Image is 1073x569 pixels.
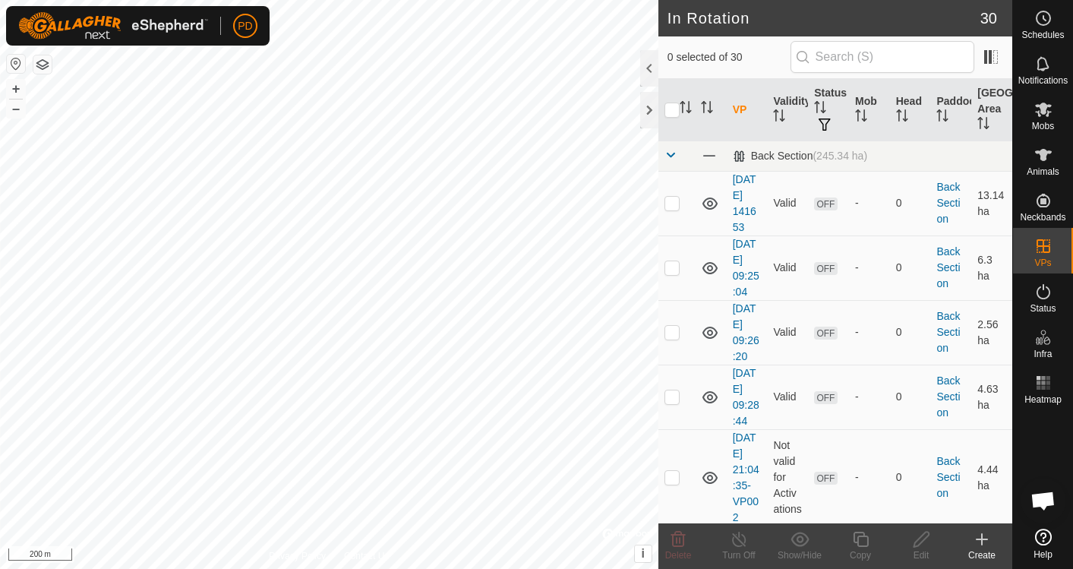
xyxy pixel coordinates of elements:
span: 0 selected of 30 [667,49,791,65]
a: Help [1013,523,1073,565]
span: i [641,547,644,560]
th: Validity [767,79,808,141]
a: [DATE] 09:26:20 [733,302,759,362]
button: Reset Map [7,55,25,73]
a: Back Section [936,181,960,225]
span: OFF [814,262,837,275]
td: 0 [890,429,931,526]
th: [GEOGRAPHIC_DATA] Area [971,79,1012,141]
p-sorticon: Activate to sort [855,112,867,124]
a: [DATE] 141653 [733,173,756,233]
td: 13.14 ha [971,171,1012,236]
td: 0 [890,365,931,429]
div: - [855,389,884,405]
span: Delete [665,550,692,561]
th: Mob [849,79,890,141]
a: Back Section [936,310,960,354]
span: OFF [814,472,837,485]
a: [DATE] 09:28:44 [733,367,759,427]
th: Status [808,79,849,141]
h2: In Rotation [667,9,980,27]
span: OFF [814,198,837,210]
button: – [7,100,25,118]
td: 4.44 ha [971,429,1012,526]
td: Valid [767,171,808,236]
p-sorticon: Activate to sort [701,103,713,115]
p-sorticon: Activate to sort [896,112,908,124]
td: Valid [767,365,808,429]
span: OFF [814,391,837,404]
img: Gallagher Logo [18,12,208,40]
button: + [7,80,25,98]
td: Not valid for Activations [767,429,808,526]
td: 0 [890,236,931,300]
div: Turn Off [708,548,769,562]
span: Animals [1027,167,1059,176]
a: Back Section [936,455,960,499]
div: - [855,195,884,211]
td: 6.3 ha [971,236,1012,300]
div: - [855,260,884,276]
span: Neckbands [1020,213,1065,222]
span: Heatmap [1024,395,1062,404]
span: Infra [1034,349,1052,359]
p-sorticon: Activate to sort [680,103,692,115]
span: (245.34 ha) [813,150,867,162]
div: Show/Hide [769,548,830,562]
a: Back Section [936,245,960,289]
div: Back Section [733,150,867,163]
span: 30 [980,7,997,30]
div: Copy [830,548,891,562]
a: Back Section [936,375,960,419]
td: Valid [767,236,808,300]
div: Create [951,548,1012,562]
span: PD [238,18,252,34]
span: Schedules [1021,30,1064,40]
a: Contact Us [344,549,389,563]
button: i [635,545,652,562]
td: 0 [890,171,931,236]
th: Paddock [930,79,971,141]
button: Map Layers [33,55,52,74]
th: VP [727,79,768,141]
p-sorticon: Activate to sort [936,112,948,124]
div: Edit [891,548,951,562]
p-sorticon: Activate to sort [977,119,989,131]
p-sorticon: Activate to sort [773,112,785,124]
span: OFF [814,327,837,340]
span: Help [1034,550,1052,559]
a: Privacy Policy [269,549,326,563]
td: 0 [890,300,931,365]
span: VPs [1034,258,1051,267]
input: Search (S) [791,41,974,73]
th: Head [890,79,931,141]
a: [DATE] 21:04:35-VP002 [733,431,759,523]
div: Open chat [1021,478,1066,523]
div: - [855,324,884,340]
span: Status [1030,304,1056,313]
div: - [855,469,884,485]
a: [DATE] 09:25:04 [733,238,759,298]
td: Valid [767,300,808,365]
td: 2.56 ha [971,300,1012,365]
span: Mobs [1032,122,1054,131]
td: 4.63 ha [971,365,1012,429]
p-sorticon: Activate to sort [814,103,826,115]
span: Notifications [1018,76,1068,85]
